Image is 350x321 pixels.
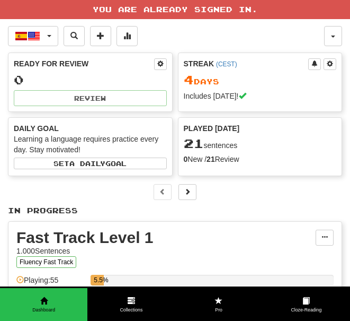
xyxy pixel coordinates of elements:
[14,134,167,155] div: Learning a language requires practice every day. Stay motivated!
[16,230,316,246] div: Fast Track Level 1
[16,246,316,256] div: 1.000 Sentences
[14,73,167,86] div: 0
[184,58,309,69] div: Streak
[16,275,85,292] div: Playing: 55
[16,256,76,268] button: Fluency Fast Track
[14,123,167,134] div: Daily Goal
[14,90,167,106] button: Review
[184,155,188,163] strong: 0
[207,155,215,163] strong: 21
[69,160,105,167] span: a daily
[175,307,263,314] span: Pro
[184,154,337,164] div: New / Review
[184,123,240,134] span: Played [DATE]
[184,91,337,101] div: Includes [DATE]!
[14,158,167,169] button: Seta dailygoal
[184,73,337,87] div: Day s
[87,307,175,314] span: Collections
[263,307,350,314] span: Cloze-Reading
[184,136,204,151] span: 21
[94,275,104,285] div: 5.5%
[116,26,138,46] button: More stats
[216,60,237,68] a: (CEST)
[64,26,85,46] button: Search sentences
[90,26,111,46] button: Add sentence to collection
[14,58,154,69] div: Ready for Review
[184,72,194,87] span: 4
[184,137,337,151] div: sentences
[8,205,342,216] p: In Progress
